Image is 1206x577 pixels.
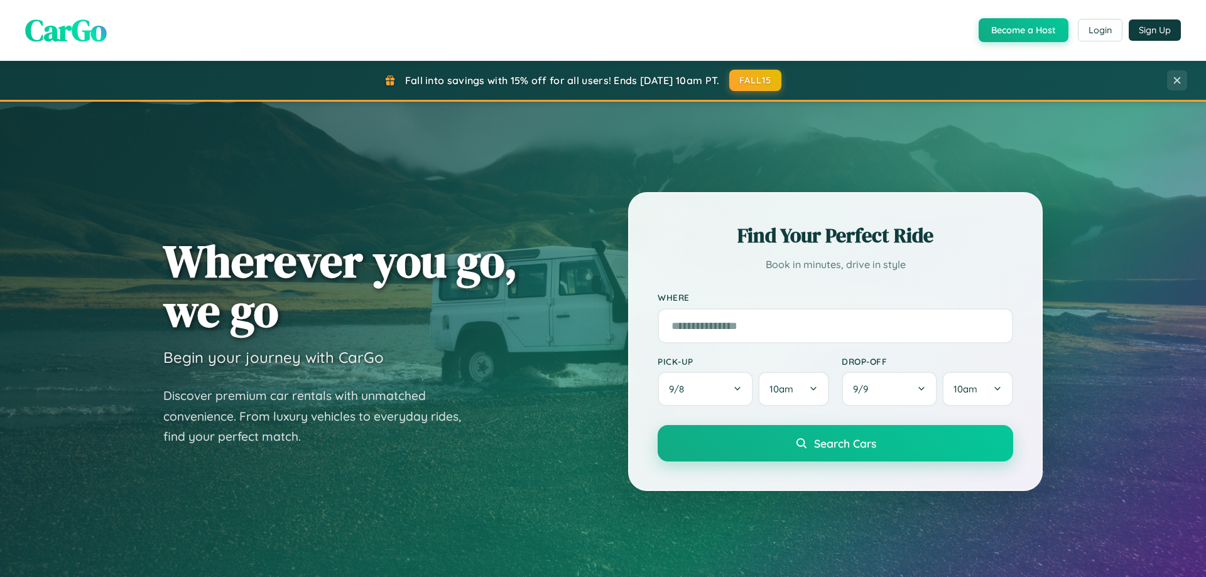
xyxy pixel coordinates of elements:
[163,236,518,335] h1: Wherever you go, we go
[658,356,829,367] label: Pick-up
[942,372,1013,406] button: 10am
[853,383,874,395] span: 9 / 9
[658,293,1013,303] label: Where
[1078,19,1122,41] button: Login
[163,348,384,367] h3: Begin your journey with CarGo
[658,372,753,406] button: 9/8
[842,372,937,406] button: 9/9
[658,222,1013,249] h2: Find Your Perfect Ride
[814,436,876,450] span: Search Cars
[769,383,793,395] span: 10am
[953,383,977,395] span: 10am
[669,383,690,395] span: 9 / 8
[758,372,829,406] button: 10am
[658,256,1013,274] p: Book in minutes, drive in style
[842,356,1013,367] label: Drop-off
[163,386,477,447] p: Discover premium car rentals with unmatched convenience. From luxury vehicles to everyday rides, ...
[1129,19,1181,41] button: Sign Up
[979,18,1068,42] button: Become a Host
[729,70,782,91] button: FALL15
[25,9,107,51] span: CarGo
[405,74,720,87] span: Fall into savings with 15% off for all users! Ends [DATE] 10am PT.
[658,425,1013,461] button: Search Cars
